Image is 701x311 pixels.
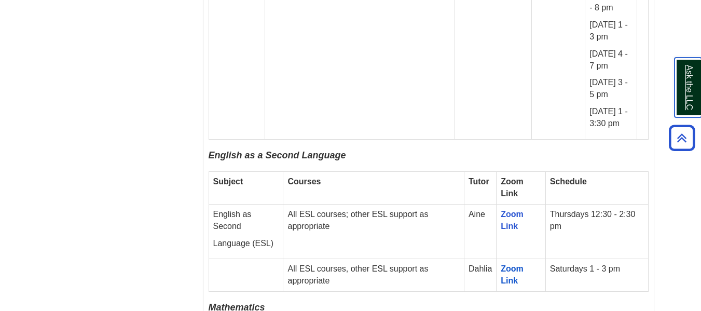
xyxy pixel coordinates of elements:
[501,177,524,198] strong: Zoom Link
[550,177,587,186] strong: Schedule
[213,238,279,250] p: Language (ESL)
[501,264,526,285] a: Zoom Link
[213,209,279,233] p: English as Second
[501,210,524,231] a: Zoom Link
[550,209,644,233] p: Thursdays 12:30 - 2:30 pm
[464,204,496,259] td: Aine
[550,263,644,275] p: Saturdays 1 - 3 pm
[283,204,464,259] td: All ESL courses; other ESL support as appropriate
[213,177,243,186] strong: Subject
[287,177,321,186] strong: Courses
[665,131,698,145] a: Back to Top
[464,259,496,292] td: Dahlia
[209,150,346,160] span: English as a Second Language
[589,19,633,43] p: [DATE] 1 - 3 pm
[589,48,633,72] p: [DATE] 4 - 7 pm
[589,106,633,130] p: [DATE] 1 - 3:30 pm
[589,77,633,101] p: [DATE] 3 - 5 pm
[283,259,464,292] td: All ESL courses, other ESL support as appropriate
[469,177,489,186] strong: Tutor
